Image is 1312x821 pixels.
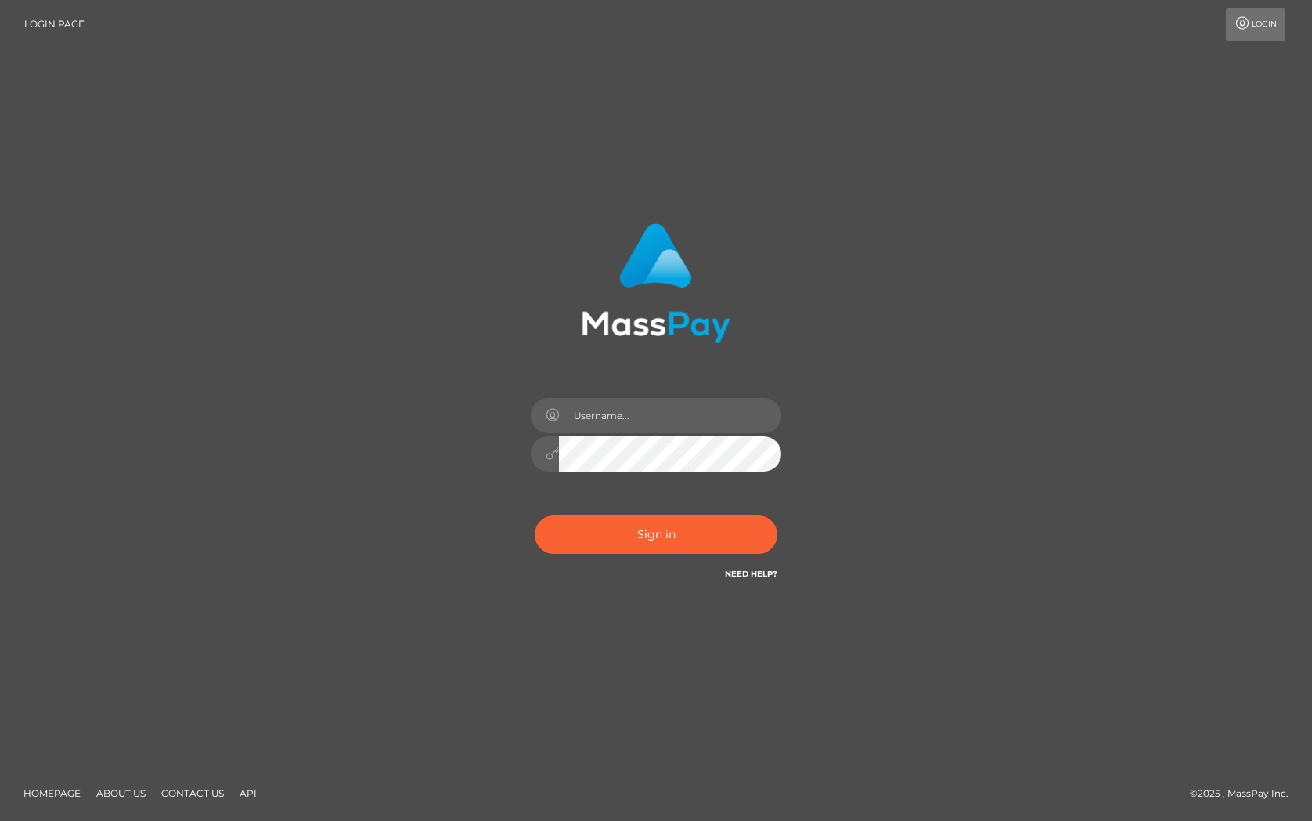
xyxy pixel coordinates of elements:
input: Username... [559,398,781,433]
div: © 2025 , MassPay Inc. [1190,785,1300,802]
button: Sign in [535,515,777,554]
a: API [233,781,263,805]
a: Homepage [17,781,87,805]
a: Need Help? [725,569,777,579]
a: About Us [90,781,152,805]
a: Login [1226,8,1285,41]
img: MassPay Login [582,223,730,343]
a: Login Page [24,8,85,41]
a: Contact Us [155,781,230,805]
